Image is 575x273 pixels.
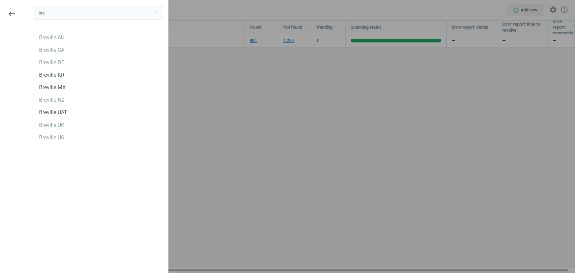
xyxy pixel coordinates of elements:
div: Breville UK [39,122,64,129]
div: Breville AU [39,34,64,41]
div: Breville US [39,134,64,141]
div: Breville UAT [39,109,67,116]
i: keyboard_backspace [8,10,16,18]
button: Close [150,10,160,16]
input: Search campaign [34,6,163,20]
div: Breville MX [39,84,66,91]
button: keyboard_backspace [4,6,20,22]
div: Breville KR [39,71,64,79]
div: Breville CA [39,46,64,54]
div: Breville DE [39,59,64,66]
div: Breville NZ [39,96,65,104]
